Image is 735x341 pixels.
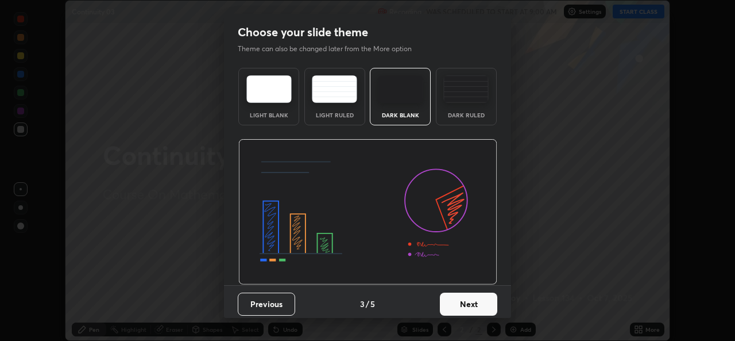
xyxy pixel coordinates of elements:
div: Light Ruled [312,112,358,118]
h4: / [366,298,369,310]
img: darkThemeBanner.d06ce4a2.svg [238,139,497,285]
h4: 3 [360,298,365,310]
img: darkTheme.f0cc69e5.svg [378,75,423,103]
button: Previous [238,293,295,316]
div: Dark Blank [377,112,423,118]
div: Light Blank [246,112,292,118]
h2: Choose your slide theme [238,25,368,40]
h4: 5 [370,298,375,310]
button: Next [440,293,497,316]
img: darkRuledTheme.de295e13.svg [443,75,489,103]
img: lightRuledTheme.5fabf969.svg [312,75,357,103]
div: Dark Ruled [443,112,489,118]
img: lightTheme.e5ed3b09.svg [246,75,292,103]
p: Theme can also be changed later from the More option [238,44,424,54]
